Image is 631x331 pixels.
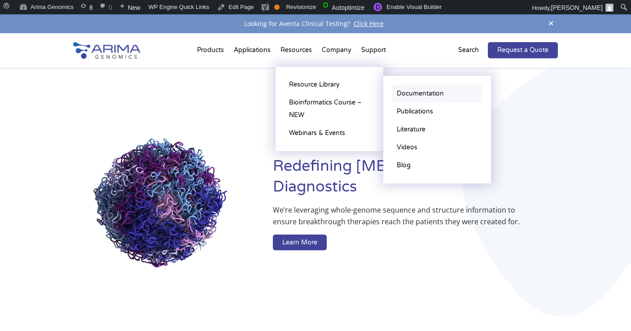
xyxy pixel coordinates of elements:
[285,124,374,142] a: Webinars & Events
[551,4,603,11] span: [PERSON_NAME]
[285,76,374,94] a: Resource Library
[273,156,558,204] h1: Redefining [MEDICAL_DATA] Diagnostics
[274,4,280,10] div: OK
[273,204,522,235] p: We’re leveraging whole-genome sequence and structure information to ensure breakthrough therapies...
[73,18,558,30] div: Looking for Aventa Clinical Testing?
[586,288,631,331] iframe: Chat Widget
[392,121,482,139] a: Literature
[458,44,479,56] p: Search
[350,19,387,28] a: Click Here
[73,42,140,59] img: Arima-Genomics-logo
[392,85,482,103] a: Documentation
[392,157,482,174] a: Blog
[273,235,327,251] a: Learn More
[285,94,374,124] a: Bioinformatics Course – NEW
[392,139,482,157] a: Videos
[488,42,558,58] a: Request a Quote
[392,103,482,121] a: Publications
